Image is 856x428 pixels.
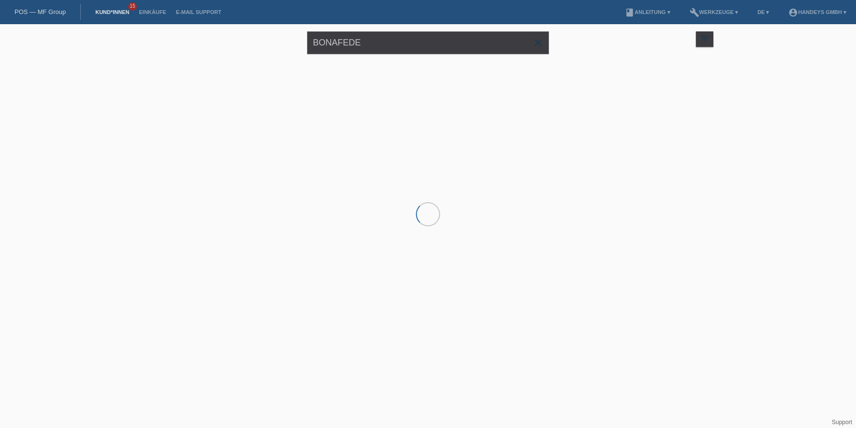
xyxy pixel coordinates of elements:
[15,8,66,15] a: POS — MF Group
[753,9,774,15] a: DE ▾
[128,2,137,11] span: 15
[685,9,743,15] a: buildWerkzeuge ▾
[307,31,549,54] input: Suche...
[171,9,226,15] a: E-Mail Support
[532,37,544,48] i: close
[832,419,852,426] a: Support
[788,8,798,17] i: account_circle
[690,8,699,17] i: build
[699,33,710,44] i: filter_list
[620,9,675,15] a: bookAnleitung ▾
[625,8,635,17] i: book
[90,9,134,15] a: Kund*innen
[783,9,851,15] a: account_circleHandeys GmbH ▾
[134,9,171,15] a: Einkäufe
